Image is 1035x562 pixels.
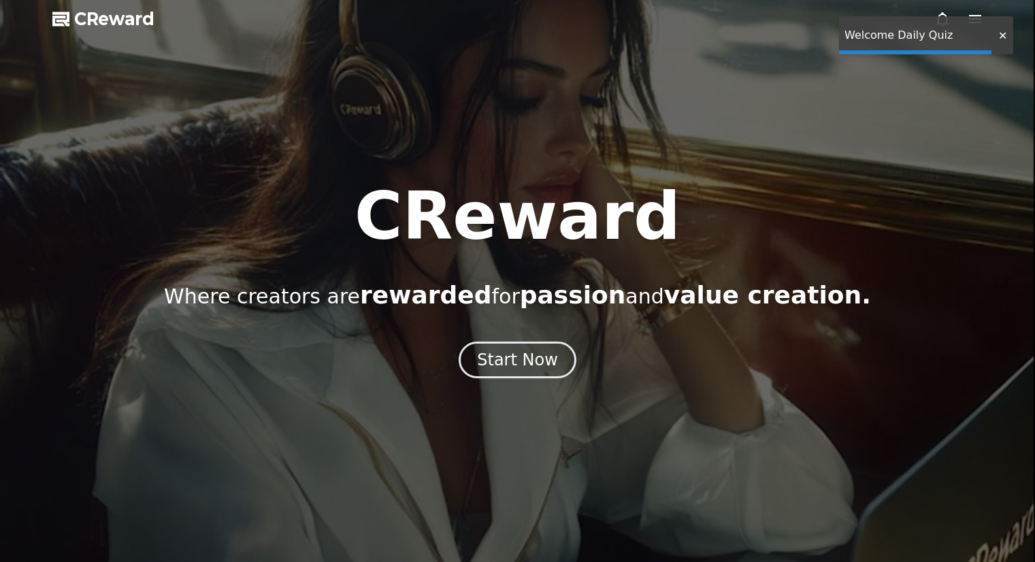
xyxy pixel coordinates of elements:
span: CReward [74,8,154,30]
h1: CReward [355,184,680,249]
button: Start Now [459,342,576,378]
a: Start Now [459,355,576,368]
div: Start Now [477,349,558,371]
span: passion [520,281,626,309]
a: CReward [52,8,154,30]
p: Where creators are for and [164,282,871,309]
span: rewarded [360,281,491,309]
span: value creation. [664,281,871,309]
